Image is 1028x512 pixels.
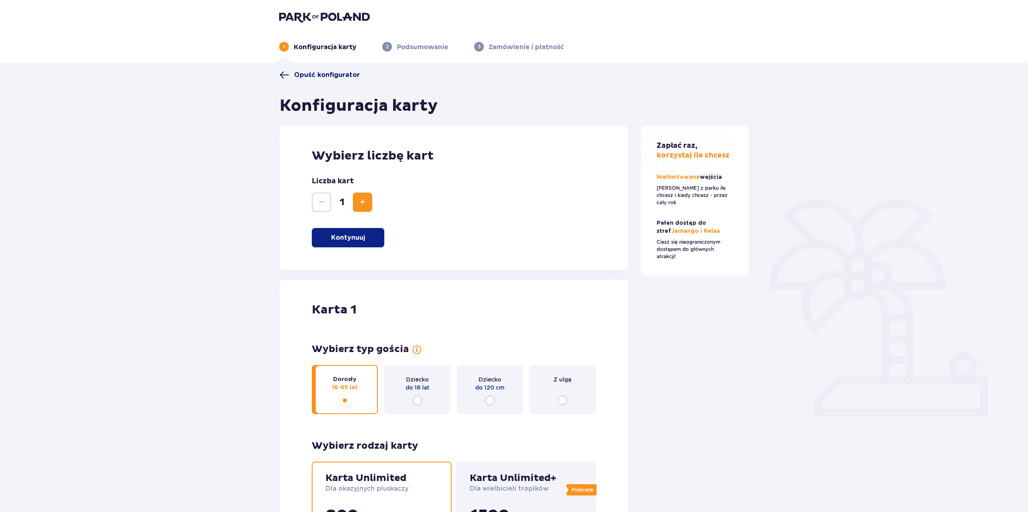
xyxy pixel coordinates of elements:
[312,193,331,212] button: Zmniejsz
[406,383,429,392] span: do 16 lat
[657,220,706,234] span: Pełen dostęp do stref
[470,484,549,493] p: Dla wielbicieli tropików
[553,375,571,383] span: Z ulgą
[333,375,356,383] span: Dorosły
[312,343,409,355] p: Wybierz typ gościa
[657,219,734,235] p: Jamango i Relax
[475,383,504,392] span: do 120 cm
[312,228,384,247] button: Kontynuuj
[657,141,697,150] span: Zapłać raz,
[700,174,722,180] span: wejścia
[280,70,360,80] a: Opuść konfigurator
[279,42,356,52] div: 1Konfiguracja karty
[283,43,285,50] p: 1
[479,375,501,383] span: Dziecko
[397,43,448,52] p: Podsumowanie
[406,375,429,383] span: Dziecko
[657,141,730,160] p: korzystaj ile chcesz
[312,148,596,164] p: Wybierz liczbę kart
[470,472,556,484] p: Karta Unlimited+
[312,176,354,186] p: Liczba kart
[280,96,438,116] h1: Konfiguracja karty
[657,238,734,260] p: Ciesz się nieograniczonym dostępem do głównych atrakcji!
[657,184,734,206] p: [PERSON_NAME] z parku ile chcesz i kiedy chcesz - przez cały rok
[572,486,593,493] p: Polecane
[474,42,564,52] div: 3Zamówienie i płatność
[325,472,406,484] p: Karta Unlimited
[312,440,596,452] p: Wybierz rodzaj karty
[279,11,370,23] img: Park of Poland logo
[657,173,723,181] p: Nielimitowane
[386,43,389,50] p: 2
[382,42,448,52] div: 2Podsumowanie
[331,233,365,242] p: Kontynuuj
[478,43,481,50] p: 3
[333,196,351,208] span: 1
[332,383,358,392] span: 16-65 lat
[294,70,360,79] span: Opuść konfigurator
[312,302,356,317] p: Karta 1
[294,43,356,52] p: Konfiguracja karty
[489,43,564,52] p: Zamówienie i płatność
[325,484,408,493] p: Dla okazyjnych pluskaczy
[353,193,372,212] button: Zwiększ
